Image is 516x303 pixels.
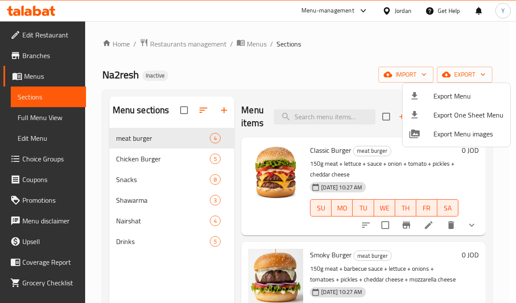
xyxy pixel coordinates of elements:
[402,105,510,124] li: Export one sheet menu items
[402,124,510,143] li: Export Menu images
[433,129,504,139] span: Export Menu images
[433,110,504,120] span: Export One Sheet Menu
[402,87,510,105] li: Export menu items
[433,91,504,101] span: Export Menu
